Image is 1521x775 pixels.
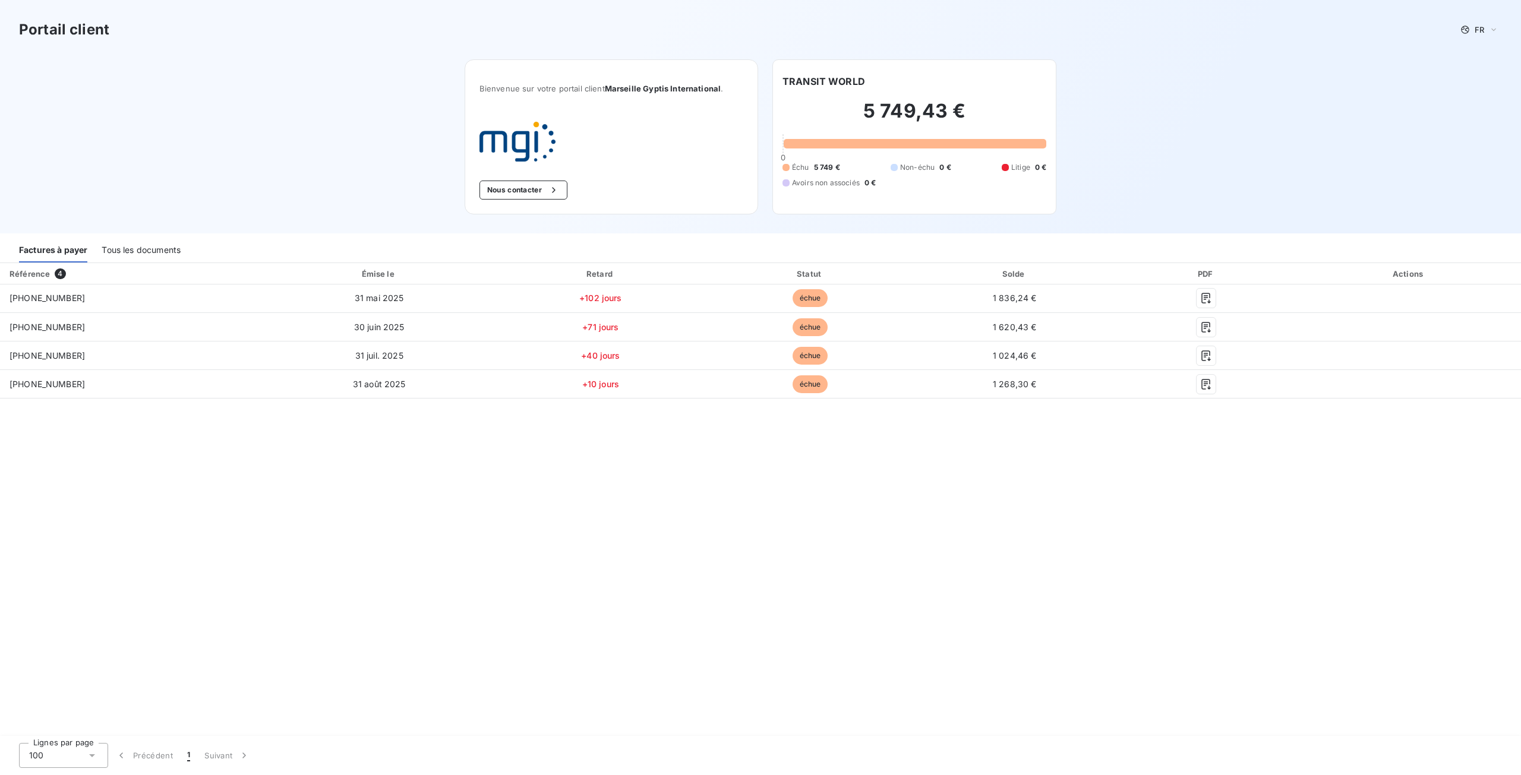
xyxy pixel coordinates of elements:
button: Précédent [108,743,180,768]
h2: 5 749,43 € [782,99,1046,135]
span: 0 € [864,178,876,188]
span: 5 749 € [814,162,840,173]
span: 0 € [1035,162,1046,173]
h6: TRANSIT WORLD [782,74,865,88]
span: FR [1475,25,1484,34]
span: échue [793,289,828,307]
span: Litige [1011,162,1030,173]
button: Suivant [197,743,257,768]
span: 1 268,30 € [993,379,1037,389]
div: Solde [916,268,1113,280]
span: [PHONE_NUMBER] [10,379,85,389]
span: 100 [29,749,43,761]
div: Retard [497,268,704,280]
span: Non-échu [900,162,935,173]
div: Actions [1299,268,1519,280]
img: Company logo [479,122,556,162]
span: échue [793,318,828,336]
span: +10 jours [582,379,619,389]
span: 1 620,43 € [993,322,1037,332]
div: Émise le [266,268,492,280]
span: +102 jours [579,293,622,303]
div: Tous les documents [102,238,181,262]
span: 1 836,24 € [993,293,1037,303]
span: Bienvenue sur votre portail client . [479,84,743,93]
span: 0 [781,153,785,162]
span: échue [793,347,828,365]
div: Référence [10,269,50,279]
span: +71 jours [582,322,619,332]
h3: Portail client [19,19,109,40]
span: [PHONE_NUMBER] [10,350,85,360]
div: Factures à payer [19,238,87,262]
span: 31 juil. 2025 [355,350,403,360]
span: Échu [792,162,809,173]
span: Marseille Gyptis International [605,84,721,93]
span: 30 juin 2025 [354,322,405,332]
span: [PHONE_NUMBER] [10,293,85,303]
div: Statut [709,268,911,280]
button: Nous contacter [479,181,567,200]
span: 31 mai 2025 [355,293,404,303]
span: échue [793,375,828,393]
span: 1 [187,749,190,761]
span: [PHONE_NUMBER] [10,322,85,332]
span: Avoirs non associés [792,178,860,188]
span: +40 jours [581,350,620,360]
span: 4 [55,268,65,279]
span: 0 € [939,162,951,173]
span: 31 août 2025 [353,379,406,389]
span: 1 024,46 € [993,350,1037,360]
div: PDF [1118,268,1295,280]
button: 1 [180,743,197,768]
